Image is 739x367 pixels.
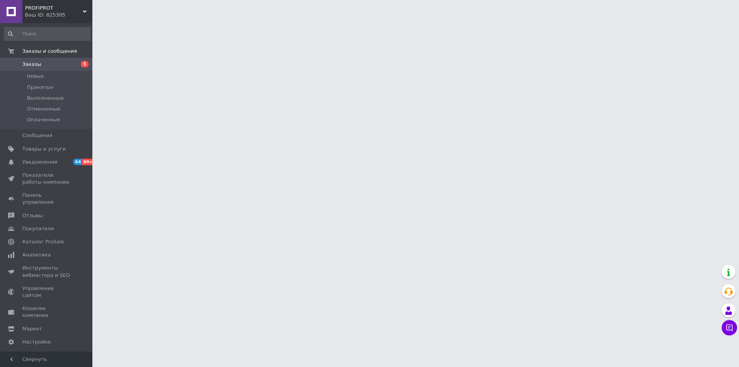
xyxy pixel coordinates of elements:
span: Выполненные [27,95,64,102]
span: Кошелек компании [22,305,71,319]
span: Оплаченные [27,116,60,123]
span: Настройки [22,339,50,345]
span: Заказы и сообщения [22,48,77,55]
span: Отзывы [22,212,43,219]
input: Поиск [4,27,91,41]
span: Уведомления [22,159,57,166]
span: Показатели работы компании [22,172,71,186]
span: Сообщения [22,132,52,139]
span: Маркет [22,325,42,332]
span: Аналитика [22,251,51,258]
span: Товары и услуги [22,146,66,152]
span: Управление сайтом [22,285,71,299]
span: Отмененные [27,106,60,112]
span: Покупатели [22,225,54,232]
span: Каталог ProSale [22,238,64,245]
button: Чат с покупателем [722,320,737,335]
span: Новые [27,73,44,80]
span: Панель управления [22,192,71,206]
div: Ваш ID: 825305 [25,12,92,18]
span: 99+ [82,159,95,165]
span: Принятые [27,84,54,91]
span: Инструменты вебмастера и SEO [22,265,71,278]
span: PROFIPROT [25,5,83,12]
span: 5 [81,61,89,67]
span: 64 [73,159,82,165]
span: Заказы [22,61,41,68]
